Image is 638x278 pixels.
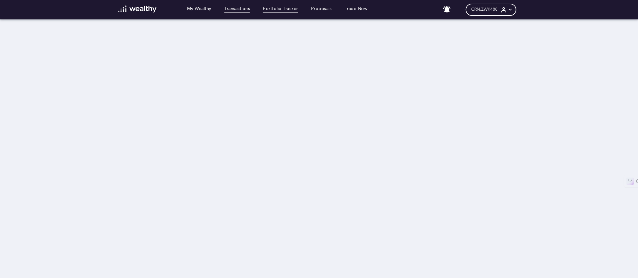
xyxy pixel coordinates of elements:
[263,6,298,13] a: Portfolio Tracker
[118,5,157,13] img: wl-logo-white.svg
[311,6,332,13] a: Proposals
[187,6,211,13] a: My Wealthy
[345,6,368,13] a: Trade Now
[471,7,498,12] span: CRN: ZWK488
[224,6,250,13] a: Transactions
